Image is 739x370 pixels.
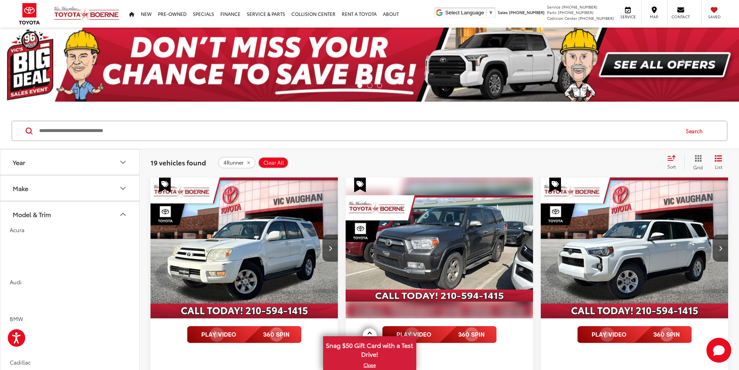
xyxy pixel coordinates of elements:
span: Collision Center [547,15,577,21]
button: Model & TrimModel & Trim [0,202,140,227]
button: Clear All [258,157,289,168]
span: Special [159,177,171,192]
span: List [715,163,722,170]
span: Sales [498,9,508,15]
button: List View [709,155,728,170]
span: Clear All [263,160,284,166]
span: Acura [10,226,24,234]
span: [PHONE_NUMBER] [509,9,545,15]
img: Vic Vaughan Toyota of Boerne [54,6,119,22]
span: [PHONE_NUMBER] [578,15,614,21]
span: Audi [10,278,22,286]
div: Year [118,158,128,167]
span: [PHONE_NUMBER] [562,4,597,10]
div: Model & Trim [118,210,128,219]
img: full motion video [187,326,301,343]
span: Map [646,14,663,19]
a: 2004 Toyota 4Runner SR5 Sport2004 Toyota 4Runner SR5 Sport2004 Toyota 4Runner SR5 Sport2004 Toyot... [150,177,339,318]
span: Cadillac [10,358,31,366]
span: Select Language [445,10,484,16]
img: 2004 Toyota 4Runner SR5 Sport [150,177,339,319]
button: remove 4Runner [218,157,256,168]
span: 4Runner [223,160,244,166]
img: 2024 Toyota 4Runner SR5 [540,177,729,319]
button: MakeMake [0,175,140,201]
img: 2012 Toyota 4Runner SR5 [345,177,534,319]
button: Search [678,121,714,141]
span: Snag $50 Gift Card with a Test Drive! [324,337,415,361]
img: full motion video [382,326,497,343]
div: 2012 Toyota 4Runner SR5 0 [345,177,534,318]
span: BMW [10,315,23,323]
div: 2004 Toyota 4Runner SR5 Sport 0 [150,177,339,318]
div: Model & Trim [13,210,51,218]
a: 2024 Toyota 4Runner SR52024 Toyota 4Runner SR52024 Toyota 4Runner SR52024 Toyota 4Runner SR5 [540,177,729,318]
button: Grid View [684,155,709,170]
span: Contact [672,14,690,19]
input: Search by Make, Model, or Keyword [38,122,678,140]
div: 2024 Toyota 4Runner SR5 0 [540,177,729,318]
img: full motion video [577,326,692,343]
span: [PHONE_NUMBER] [558,9,594,15]
button: Next image [322,235,338,262]
span: Special [549,177,561,192]
button: YearYear [0,149,140,175]
div: Make [13,184,28,192]
span: Grid [693,164,703,170]
span: ▼ [488,10,493,16]
div: Make [118,184,128,193]
span: Saved [706,14,723,19]
button: Select sort value [663,155,684,170]
a: 2012 Toyota 4Runner SR52012 Toyota 4Runner SR52012 Toyota 4Runner SR52012 Toyota 4Runner SR5 [345,177,534,318]
button: Next image [713,235,728,262]
span: Parts [547,9,557,15]
div: Year [13,158,25,166]
button: Next image [517,235,533,262]
span: 19 vehicles found [151,158,206,167]
span: Sort [667,163,676,170]
button: Toggle Chat Window [706,338,731,363]
span: Service [547,4,561,10]
span: Service [619,14,637,19]
a: Select Language​ [445,10,493,16]
span: Special [354,177,366,192]
svg: Start Chat [706,338,731,363]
